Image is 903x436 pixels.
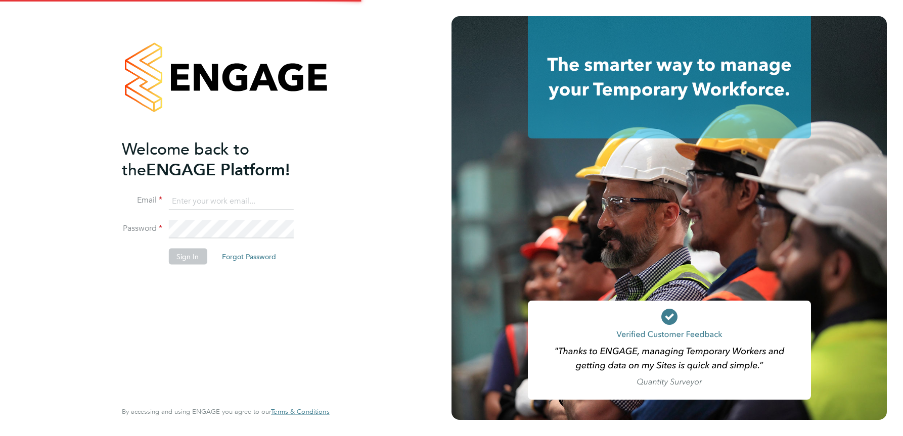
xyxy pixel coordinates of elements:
span: By accessing and using ENGAGE you agree to our [122,407,329,416]
a: Terms & Conditions [271,408,329,416]
button: Sign In [168,249,207,265]
span: Welcome back to the [122,139,249,179]
label: Email [122,195,162,206]
input: Enter your work email... [168,192,293,210]
label: Password [122,223,162,234]
button: Forgot Password [214,249,284,265]
span: Terms & Conditions [271,407,329,416]
h2: ENGAGE Platform! [122,138,319,180]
